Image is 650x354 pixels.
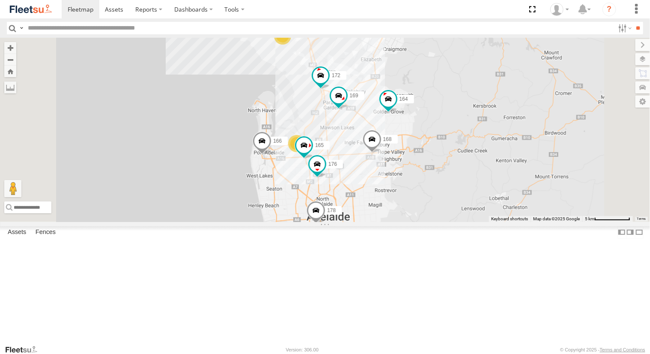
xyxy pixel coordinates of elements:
[9,3,53,15] img: fleetsu-logo-horizontal.svg
[31,227,60,239] label: Fences
[5,345,44,354] a: Visit our Website
[400,96,408,102] span: 164
[617,226,626,239] label: Dock Summary Table to the Left
[600,347,645,352] a: Terms and Conditions
[4,66,16,77] button: Zoom Home
[585,216,594,221] span: 5 km
[286,347,319,352] div: Version: 306.00
[635,226,644,239] label: Hide Summary Table
[288,135,305,152] div: 7
[615,22,633,34] label: Search Filter Options
[491,216,528,222] button: Keyboard shortcuts
[637,217,646,220] a: Terms
[547,3,572,16] div: Kellie Roberts
[332,72,340,78] span: 172
[4,42,16,54] button: Zoom in
[328,161,337,167] span: 176
[626,226,635,239] label: Dock Summary Table to the Right
[350,93,358,99] span: 169
[274,27,291,45] div: 3
[315,142,324,148] span: 165
[602,3,616,16] i: ?
[18,22,25,34] label: Search Query
[533,216,580,221] span: Map data ©2025 Google
[273,138,282,144] span: 166
[327,207,336,213] span: 178
[582,216,633,222] button: Map Scale: 5 km per 80 pixels
[4,180,21,197] button: Drag Pegman onto the map to open Street View
[4,54,16,66] button: Zoom out
[383,136,392,142] span: 168
[635,96,650,108] label: Map Settings
[3,227,30,239] label: Assets
[4,81,16,93] label: Measure
[560,347,645,352] div: © Copyright 2025 -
